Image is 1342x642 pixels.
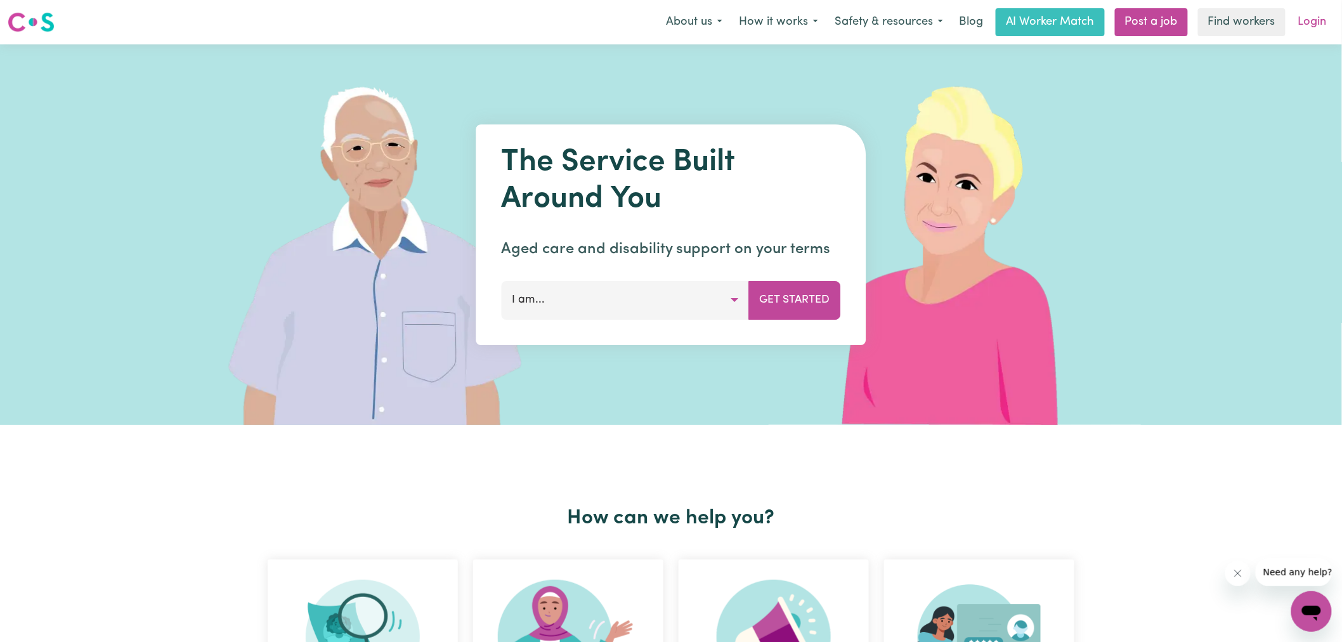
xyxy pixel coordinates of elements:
button: How it works [731,9,826,36]
h2: How can we help you? [260,506,1082,530]
a: Post a job [1115,8,1188,36]
a: AI Worker Match [996,8,1105,36]
p: Aged care and disability support on your terms [502,238,841,261]
iframe: Button to launch messaging window [1291,591,1332,632]
button: About us [658,9,731,36]
iframe: Close message [1225,561,1251,586]
span: Need any help? [8,9,77,19]
button: Safety & resources [826,9,951,36]
img: Careseekers logo [8,11,55,34]
button: I am... [502,281,750,319]
button: Get Started [749,281,841,319]
a: Find workers [1198,8,1286,36]
h1: The Service Built Around You [502,145,841,218]
a: Login [1291,8,1334,36]
a: Blog [951,8,991,36]
a: Careseekers logo [8,8,55,37]
iframe: Message from company [1256,558,1332,586]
